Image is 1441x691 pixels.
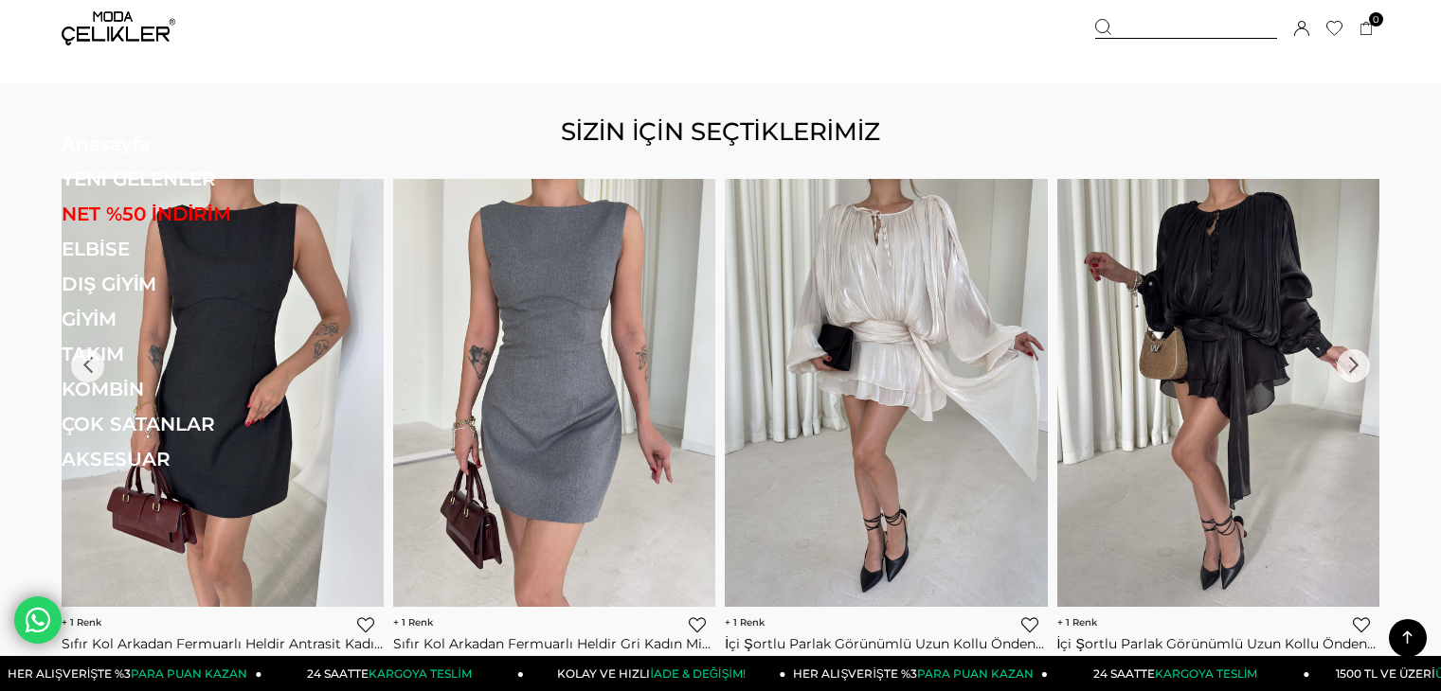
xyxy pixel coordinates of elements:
[917,666,1034,681] span: PARA PUAN KAZAN
[725,179,1047,608] img: Britt elbise 26K027
[62,133,322,155] a: Anasayfa
[393,635,715,652] a: Sıfır Kol Arkadan Fermuarlı Heldir Gri Kadın Mini Elbise 26K105
[650,666,745,681] span: İADE & DEĞİŞİM!
[393,179,715,608] img: Heldir elbise 26K105
[62,203,322,225] a: NET %50 İNDİRİM
[357,616,374,633] a: Favorilere Ekle
[1353,616,1370,633] a: Favorilere Ekle
[725,616,765,629] span: 1
[62,273,322,295] a: DIŞ GİYİM
[62,378,322,400] a: KOMBİN
[1155,666,1257,681] span: KARGOYA TESLİM
[1021,616,1038,633] a: Favorilere Ekle
[262,656,525,691] a: 24 SAATTEKARGOYA TESLİM
[725,635,1047,652] a: İçi Şortlu Parlak Görünümlü Uzun Kollu Önden Bağlama Detaylı Mini Britt Vizon Kadın Elbise 26K027
[1048,656,1310,691] a: 24 SAATTEKARGOYA TESLİM
[62,11,175,45] img: logo
[62,308,322,330] a: GİYİM
[561,116,881,147] span: SİZİN İÇİN SEÇTİKLERİMİZ
[1057,179,1379,608] img: Britt elbise 26K027
[1057,635,1379,652] a: İçi Şortlu Parlak Görünümlü Uzun Kollu Önden Bağlama Detaylı Mini Britt Siyah Kadın Elbise 26K027
[62,448,322,470] a: AKSESUAR
[689,616,706,633] a: Favorilere Ekle
[62,168,322,190] a: YENİ GELENLER
[1057,616,1097,629] span: 1
[524,656,786,691] a: KOLAY VE HIZLIİADE & DEĞİŞİM!
[1360,22,1374,36] a: 0
[62,343,322,365] a: TAKIM
[131,666,247,681] span: PARA PUAN KAZAN
[786,656,1049,691] a: HER ALIŞVERİŞTE %3PARA PUAN KAZAN
[393,616,433,629] span: 1
[62,413,322,435] a: ÇOK SATANLAR
[1369,12,1383,27] span: 0
[62,238,322,260] a: ELBİSE
[369,666,471,681] span: KARGOYA TESLİM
